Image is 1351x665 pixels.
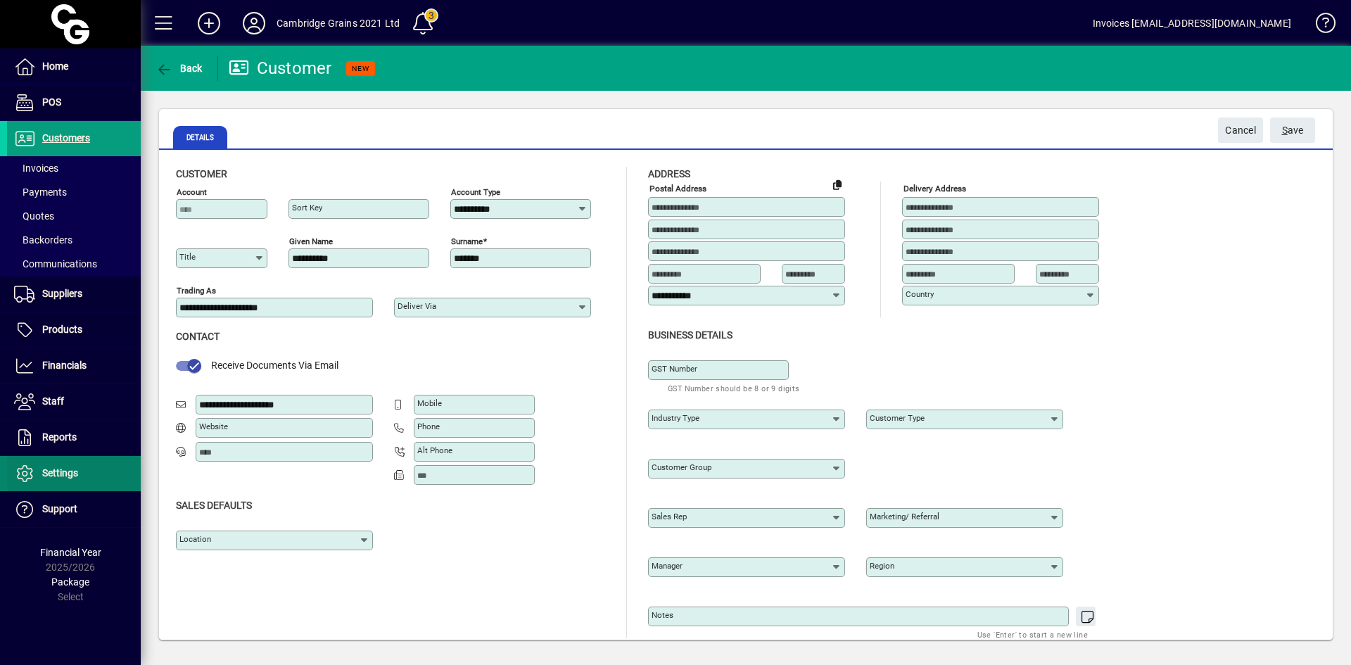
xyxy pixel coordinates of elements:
mat-label: Customer type [870,413,925,423]
span: POS [42,96,61,108]
span: Package [51,576,89,588]
a: Reports [7,420,141,455]
mat-label: Account [177,187,207,197]
mat-hint: GST Number should be 8 or 9 digits [668,380,800,396]
span: Financials [42,360,87,371]
span: Home [42,61,68,72]
span: Communications [14,258,97,270]
a: Staff [7,384,141,419]
a: Suppliers [7,277,141,312]
button: Back [152,56,206,81]
button: Save [1270,118,1315,143]
mat-label: Title [179,252,196,262]
span: Address [648,168,690,179]
span: Products [42,324,82,335]
mat-label: Sort key [292,203,322,213]
mat-label: Mobile [417,398,442,408]
mat-label: Website [199,422,228,431]
button: Add [186,11,231,36]
mat-label: Phone [417,422,440,431]
a: Payments [7,180,141,204]
span: Back [156,63,203,74]
span: ave [1282,119,1304,142]
mat-label: Alt Phone [417,445,452,455]
span: Receive Documents Via Email [211,360,338,371]
mat-label: Industry type [652,413,699,423]
a: Financials [7,348,141,384]
span: Details [173,126,227,148]
span: Cancel [1225,119,1256,142]
mat-label: Sales rep [652,512,687,521]
app-page-header-button: Back [141,56,218,81]
span: Suppliers [42,288,82,299]
mat-label: Location [179,534,211,544]
span: Backorders [14,234,72,246]
div: Customer [229,57,332,80]
mat-label: Manager [652,561,683,571]
mat-label: Account Type [451,187,500,197]
a: Settings [7,456,141,491]
span: Sales defaults [176,500,252,511]
span: Invoices [14,163,58,174]
span: Quotes [14,210,54,222]
mat-label: Notes [652,610,673,620]
span: Reports [42,431,77,443]
mat-label: Region [870,561,894,571]
span: Contact [176,331,220,342]
span: Staff [42,395,64,407]
button: Copy to Delivery address [826,173,849,196]
a: Backorders [7,228,141,252]
span: Customers [42,132,90,144]
span: Customer [176,168,227,179]
mat-label: Deliver via [398,301,436,311]
mat-label: Given name [289,236,333,246]
span: Support [42,503,77,514]
a: Communications [7,252,141,276]
span: Business details [648,329,732,341]
span: Financial Year [40,547,101,558]
mat-hint: Use 'Enter' to start a new line [977,626,1088,642]
a: Home [7,49,141,84]
mat-label: Customer group [652,462,711,472]
mat-label: Country [906,289,934,299]
span: NEW [352,64,369,73]
span: S [1282,125,1288,136]
a: Products [7,312,141,348]
a: Support [7,492,141,527]
button: Profile [231,11,277,36]
a: POS [7,85,141,120]
button: Cancel [1218,118,1263,143]
mat-label: Trading as [177,286,216,296]
a: Knowledge Base [1305,3,1333,49]
div: Invoices [EMAIL_ADDRESS][DOMAIN_NAME] [1093,12,1291,34]
div: Cambridge Grains 2021 Ltd [277,12,400,34]
a: Invoices [7,156,141,180]
mat-label: Marketing/ Referral [870,512,939,521]
a: Quotes [7,204,141,228]
mat-label: GST Number [652,364,697,374]
span: Payments [14,186,67,198]
mat-label: Surname [451,236,483,246]
span: Settings [42,467,78,479]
